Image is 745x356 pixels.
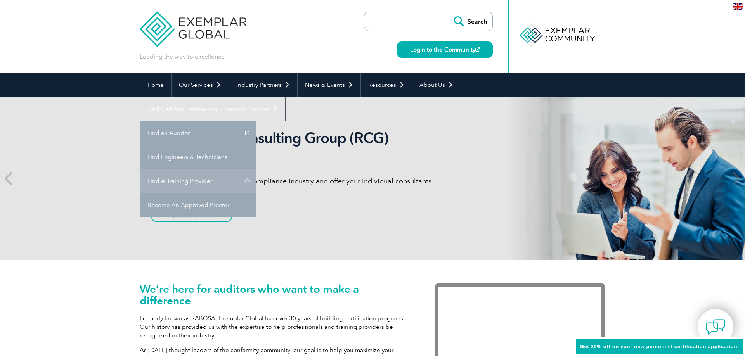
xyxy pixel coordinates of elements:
[580,344,739,349] span: Get 20% off on your new personnel certification application!
[450,12,492,31] input: Search
[151,129,442,165] h2: Recognized Consulting Group (RCG) program
[298,73,360,97] a: News & Events
[140,145,256,169] a: Find Engineers & Technicians
[151,176,442,195] p: Gain global recognition in the compliance industry and offer your individual consultants professi...
[140,52,225,61] p: Leading the way to excellence
[706,317,725,337] img: contact-chat.png
[412,73,461,97] a: About Us
[475,47,480,52] img: open_square.png
[140,169,256,193] a: Find A Training Provider
[140,121,256,145] a: Find an Auditor
[140,97,285,121] a: Find Certified Professional / Training Provider
[229,73,297,97] a: Industry Partners
[733,3,743,10] img: en
[140,73,171,97] a: Home
[172,73,229,97] a: Our Services
[397,41,493,58] a: Login to the Community
[140,193,256,217] a: Become An Approved Proctor
[361,73,412,97] a: Resources
[140,314,411,340] p: Formerly known as RABQSA, Exemplar Global has over 30 years of building certification programs. O...
[140,283,411,306] h1: We’re here for auditors who want to make a difference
